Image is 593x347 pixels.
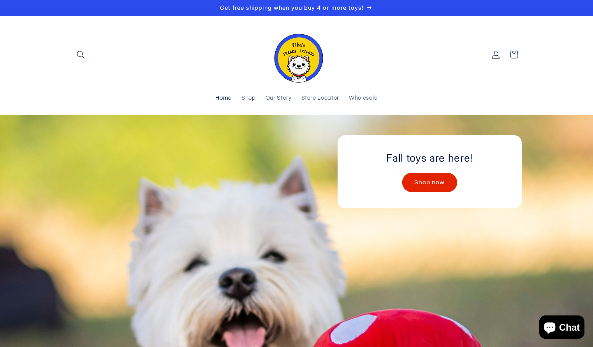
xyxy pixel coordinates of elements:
span: Store Locator [301,95,339,102]
a: Shop now [402,173,457,192]
span: Get free shipping when you buy 4 or more toys! [220,4,364,11]
a: Fika's Freaky Friends [266,24,327,86]
inbox-online-store-chat: Shopify online store chat [537,315,587,341]
a: Wholesale [344,90,382,107]
span: Our Story [266,95,292,102]
span: Home [215,95,232,102]
a: Our Story [260,90,296,107]
a: Shop [236,90,260,107]
span: Shop [241,95,256,102]
img: Fika's Freaky Friends [269,27,324,83]
a: Store Locator [296,90,344,107]
span: Wholesale [349,95,378,102]
a: Home [211,90,237,107]
summary: Search [72,46,90,63]
h2: Fall toys are here! [386,151,473,165]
